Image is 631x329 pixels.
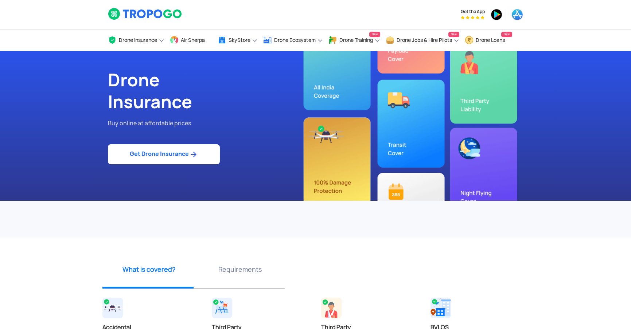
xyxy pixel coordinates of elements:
a: Air Sherpa [170,30,212,51]
p: What is covered? [106,265,192,274]
a: Drone Jobs & Hire PilotsNew [386,30,459,51]
span: Drone Ecosystem [274,37,316,43]
p: Requirements [197,265,283,274]
img: ic_playstore.png [491,9,502,20]
p: Buy online at affordable prices [108,119,310,128]
span: Drone Loans [476,37,505,43]
img: ic_arrow_forward_blue.svg [189,150,198,159]
a: Drone LoansNew [465,30,512,51]
a: Drone Insurance [108,30,164,51]
span: Drone Insurance [119,37,157,43]
span: New [448,32,459,37]
span: SkyStore [229,37,250,43]
span: Drone Jobs & Hire Pilots [397,37,452,43]
a: Drone Ecosystem [263,30,323,51]
span: Drone Training [339,37,373,43]
a: Drone TrainingNew [328,30,380,51]
span: New [369,32,380,37]
img: logoHeader.svg [108,8,183,20]
a: Get Drone Insurance [108,144,220,164]
img: ic_appstore.png [511,9,523,20]
span: Get the App [461,9,485,15]
img: App Raking [461,16,484,19]
span: New [501,32,512,37]
span: Air Sherpa [181,37,205,43]
h1: Drone Insurance [108,69,310,113]
a: SkyStore [218,30,258,51]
